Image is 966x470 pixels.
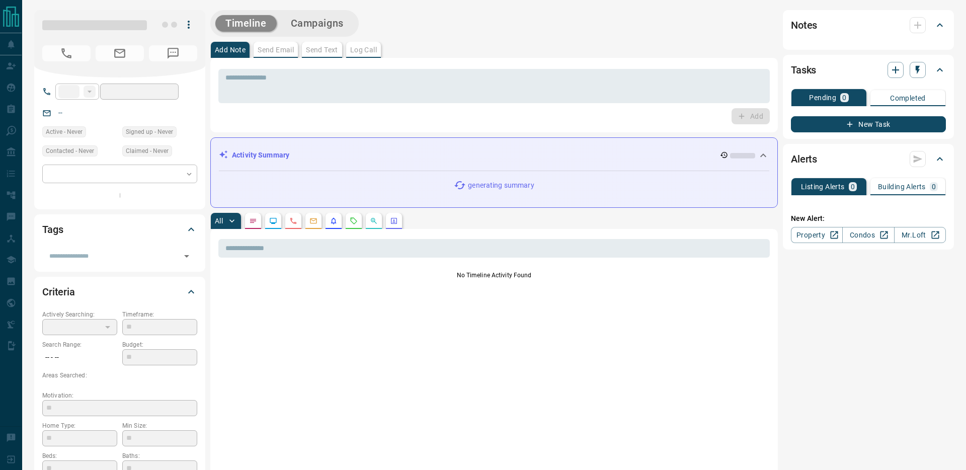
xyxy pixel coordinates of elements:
[46,146,94,156] span: Contacted - Never
[791,17,817,33] h2: Notes
[42,349,117,366] p: -- - --
[309,217,317,225] svg: Emails
[126,146,169,156] span: Claimed - Never
[122,340,197,349] p: Budget:
[842,227,894,243] a: Condos
[350,217,358,225] svg: Requests
[42,371,197,380] p: Areas Searched:
[42,451,117,460] p: Beds:
[878,183,926,190] p: Building Alerts
[42,45,91,61] span: No Number
[42,391,197,400] p: Motivation:
[370,217,378,225] svg: Opportunities
[215,46,246,53] p: Add Note
[215,15,277,32] button: Timeline
[791,62,816,78] h2: Tasks
[932,183,936,190] p: 0
[122,451,197,460] p: Baths:
[801,183,845,190] p: Listing Alerts
[58,109,62,117] a: --
[218,271,770,280] p: No Timeline Activity Found
[791,227,843,243] a: Property
[122,421,197,430] p: Min Size:
[791,13,946,37] div: Notes
[791,151,817,167] h2: Alerts
[468,180,534,191] p: generating summary
[842,94,846,101] p: 0
[289,217,297,225] svg: Calls
[791,213,946,224] p: New Alert:
[232,150,289,161] p: Activity Summary
[42,310,117,319] p: Actively Searching:
[791,147,946,171] div: Alerts
[180,249,194,263] button: Open
[96,45,144,61] span: No Email
[890,95,926,102] p: Completed
[894,227,946,243] a: Mr.Loft
[126,127,173,137] span: Signed up - Never
[269,217,277,225] svg: Lead Browsing Activity
[149,45,197,61] span: No Number
[249,217,257,225] svg: Notes
[122,310,197,319] p: Timeframe:
[42,221,63,238] h2: Tags
[851,183,855,190] p: 0
[219,146,769,165] div: Activity Summary
[809,94,836,101] p: Pending
[791,116,946,132] button: New Task
[281,15,354,32] button: Campaigns
[791,58,946,82] div: Tasks
[42,217,197,242] div: Tags
[390,217,398,225] svg: Agent Actions
[330,217,338,225] svg: Listing Alerts
[42,280,197,304] div: Criteria
[46,127,83,137] span: Active - Never
[42,421,117,430] p: Home Type:
[42,284,75,300] h2: Criteria
[42,340,117,349] p: Search Range:
[215,217,223,224] p: All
